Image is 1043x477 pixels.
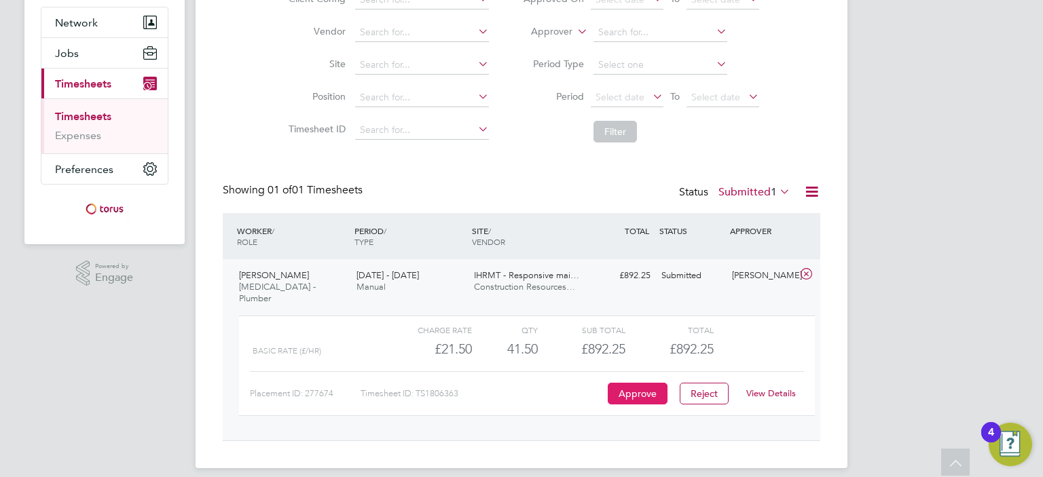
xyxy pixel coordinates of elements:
button: Jobs [41,38,168,68]
div: £892.25 [538,338,625,360]
span: 01 Timesheets [268,183,363,197]
div: £892.25 [585,265,656,287]
div: £21.50 [384,338,472,360]
span: Powered by [95,261,133,272]
span: Jobs [55,47,79,60]
span: / [384,225,386,236]
div: Showing [223,183,365,197]
span: Network [55,16,98,29]
div: PERIOD [351,218,469,254]
label: Timesheet ID [285,123,346,135]
a: Go to home page [41,198,168,220]
label: Period [523,90,584,102]
span: / [272,225,274,236]
input: Search for... [355,56,489,75]
button: Timesheets [41,69,168,98]
span: £892.25 [670,341,714,357]
div: SITE [469,218,586,254]
button: Reject [680,383,729,404]
div: QTY [472,322,538,338]
span: VENDOR [472,236,505,247]
a: Powered byEngage [76,261,134,286]
span: / [488,225,491,236]
a: Expenses [55,129,101,142]
span: 01 of [268,183,292,197]
button: Preferences [41,154,168,184]
div: Sub Total [538,322,625,338]
span: Select date [596,91,644,103]
label: Submitted [718,185,790,199]
label: Site [285,58,346,70]
button: Network [41,7,168,37]
div: [PERSON_NAME] [727,265,797,287]
span: Timesheets [55,77,111,90]
span: Select date [691,91,740,103]
div: STATUS [656,218,727,243]
label: Vendor [285,25,346,37]
span: TYPE [354,236,373,247]
div: Total [625,322,713,338]
button: Approve [608,383,667,404]
span: To [666,88,684,105]
div: Charge rate [384,322,472,338]
div: Status [679,183,793,202]
input: Search for... [355,121,489,140]
label: Period Type [523,58,584,70]
span: Construction Resources… [474,281,575,292]
input: Search for... [355,23,489,42]
span: [DATE] - [DATE] [356,269,419,281]
span: [PERSON_NAME] [239,269,309,281]
input: Search for... [355,88,489,107]
a: Timesheets [55,110,111,123]
img: torus-logo-retina.png [81,198,128,220]
button: Filter [593,121,637,142]
span: Preferences [55,163,113,176]
div: Submitted [656,265,727,287]
span: [MEDICAL_DATA] - Plumber [239,281,316,304]
label: Approver [511,25,572,39]
span: IHRMT - Responsive mai… [474,269,579,281]
span: Engage [95,272,133,284]
label: Position [285,90,346,102]
input: Search for... [593,23,727,42]
input: Select one [593,56,727,75]
button: Open Resource Center, 4 new notifications [989,423,1032,466]
span: 1 [771,185,777,199]
span: ROLE [237,236,257,247]
a: View Details [746,387,796,399]
div: Timesheet ID: TS1806363 [361,383,604,404]
span: Basic Rate (£/HR) [253,346,321,356]
div: Placement ID: 277674 [250,383,361,404]
div: WORKER [234,218,351,254]
div: Timesheets [41,98,168,153]
div: APPROVER [727,218,797,243]
div: 4 [988,432,994,450]
span: Manual [356,281,386,292]
div: 41.50 [472,338,538,360]
span: TOTAL [625,225,649,236]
